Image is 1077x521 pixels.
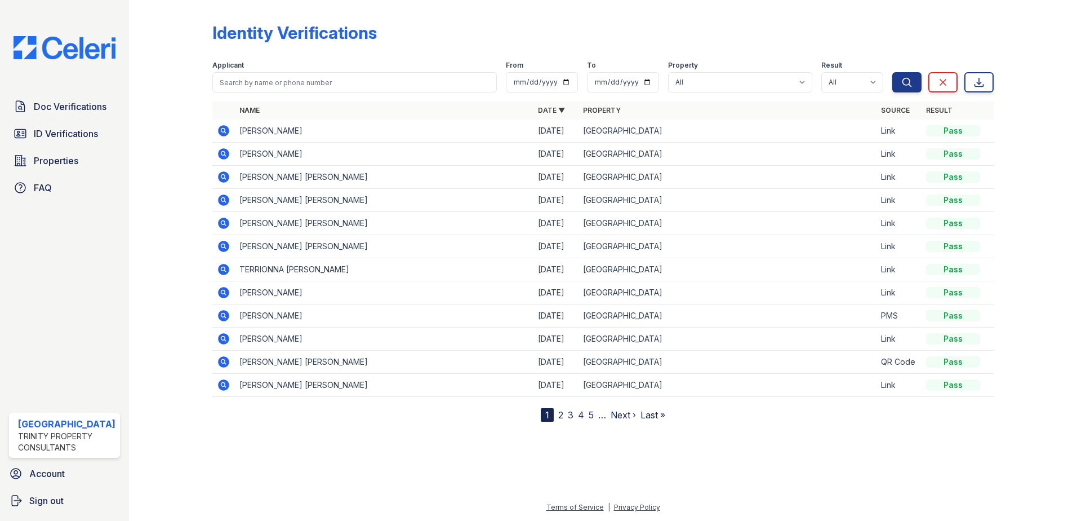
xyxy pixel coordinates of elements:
a: ID Verifications [9,122,120,145]
div: Pass [926,333,980,345]
div: Pass [926,241,980,252]
td: Link [876,235,922,258]
td: [DATE] [533,212,578,235]
a: Privacy Policy [614,503,660,511]
div: Pass [926,310,980,321]
td: Link [876,258,922,281]
div: Pass [926,287,980,298]
label: Result [821,61,842,70]
div: Identity Verifications [212,23,377,43]
a: 3 [568,409,573,421]
td: [GEOGRAPHIC_DATA] [578,374,877,397]
div: Pass [926,148,980,160]
td: [DATE] [533,374,578,397]
td: [DATE] [533,351,578,374]
a: Sign out [5,489,124,512]
div: [GEOGRAPHIC_DATA] [18,417,115,431]
td: Link [876,189,922,212]
span: ID Verifications [34,127,98,140]
td: [GEOGRAPHIC_DATA] [578,304,877,328]
td: [GEOGRAPHIC_DATA] [578,212,877,235]
td: [PERSON_NAME] [235,281,533,304]
td: PMS [876,304,922,328]
td: [PERSON_NAME] [235,328,533,351]
input: Search by name or phone number [212,72,497,92]
label: Applicant [212,61,244,70]
a: Date ▼ [538,106,565,114]
td: TERRIONNA [PERSON_NAME] [235,258,533,281]
td: Link [876,120,922,143]
a: FAQ [9,176,120,199]
a: 5 [589,409,594,421]
div: Pass [926,218,980,229]
td: Link [876,328,922,351]
div: | [608,503,610,511]
span: Properties [34,154,78,167]
td: [DATE] [533,235,578,258]
td: [GEOGRAPHIC_DATA] [578,120,877,143]
td: Link [876,281,922,304]
td: [DATE] [533,328,578,351]
div: Pass [926,125,980,136]
td: [PERSON_NAME] [PERSON_NAME] [235,189,533,212]
td: [PERSON_NAME] [PERSON_NAME] [235,235,533,258]
a: Result [926,106,953,114]
td: [DATE] [533,166,578,189]
span: FAQ [34,181,52,195]
a: 2 [558,409,563,421]
span: Account [29,467,65,480]
td: [GEOGRAPHIC_DATA] [578,328,877,351]
td: [PERSON_NAME] [235,304,533,328]
td: Link [876,143,922,166]
label: Property [668,61,698,70]
td: [PERSON_NAME] [235,120,533,143]
div: Pass [926,195,980,206]
img: CE_Logo_Blue-a8612792a0a2168367f1c8372b55b34899dd931a85d93a1a3d3e32e68fde9ad4.png [5,36,124,59]
td: [PERSON_NAME] [PERSON_NAME] [235,166,533,189]
td: [GEOGRAPHIC_DATA] [578,166,877,189]
label: To [587,61,596,70]
td: [GEOGRAPHIC_DATA] [578,235,877,258]
span: Doc Verifications [34,100,106,113]
td: [PERSON_NAME] [PERSON_NAME] [235,374,533,397]
td: [GEOGRAPHIC_DATA] [578,281,877,304]
label: From [506,61,523,70]
div: Pass [926,171,980,183]
div: Pass [926,379,980,391]
td: Link [876,166,922,189]
td: Link [876,212,922,235]
a: Source [881,106,910,114]
td: [GEOGRAPHIC_DATA] [578,189,877,212]
td: [DATE] [533,120,578,143]
td: [DATE] [533,143,578,166]
a: Properties [9,149,120,172]
div: Pass [926,356,980,368]
td: [DATE] [533,281,578,304]
td: [DATE] [533,258,578,281]
td: [PERSON_NAME] [235,143,533,166]
td: [GEOGRAPHIC_DATA] [578,143,877,166]
div: 1 [541,408,554,422]
td: QR Code [876,351,922,374]
a: Name [239,106,260,114]
div: Trinity Property Consultants [18,431,115,453]
span: Sign out [29,494,64,507]
span: … [598,408,606,422]
td: [GEOGRAPHIC_DATA] [578,258,877,281]
td: [PERSON_NAME] [PERSON_NAME] [235,212,533,235]
div: Pass [926,264,980,275]
a: Account [5,462,124,485]
a: 4 [578,409,584,421]
td: [DATE] [533,189,578,212]
a: Terms of Service [546,503,604,511]
a: Doc Verifications [9,95,120,118]
td: [PERSON_NAME] [PERSON_NAME] [235,351,533,374]
td: Link [876,374,922,397]
td: [DATE] [533,304,578,328]
td: [GEOGRAPHIC_DATA] [578,351,877,374]
a: Property [583,106,621,114]
a: Next › [611,409,636,421]
a: Last » [640,409,665,421]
